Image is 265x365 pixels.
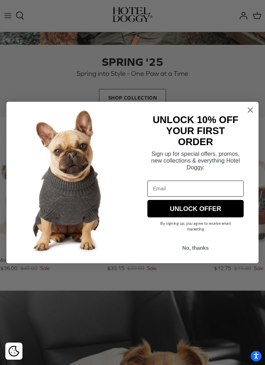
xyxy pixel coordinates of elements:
[153,114,238,147] strong: UNLOCK 10% OFF YOUR FIRST ORDER
[6,102,132,263] img: 7cf315d2-500c-4d0a-a8b4-098d5756016d.jpeg
[147,200,244,217] button: UNLOCK OFFER
[9,346,19,356] img: Cookie policy
[151,150,240,170] span: Sign up for special offers, promos, new collections & everything Hotel Doggy.
[5,343,22,360] div: Cookie policy
[7,345,20,358] button: Cookie policy
[147,242,244,254] button: No, thanks
[245,104,256,116] button: Close dialog
[147,180,244,196] input: Email
[160,221,231,232] span: By signing up, you agree to receive email marketing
